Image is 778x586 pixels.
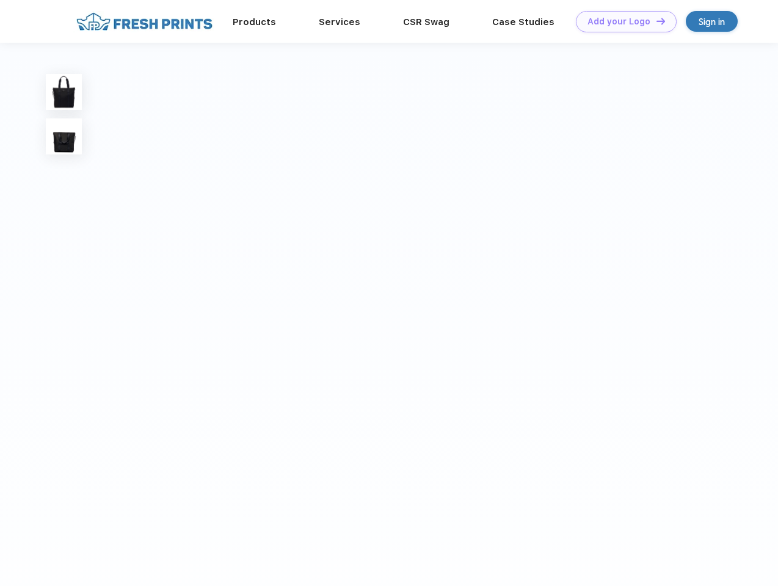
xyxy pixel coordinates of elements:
img: fo%20logo%202.webp [73,11,216,32]
a: Products [233,16,276,27]
img: DT [656,18,665,24]
img: func=resize&h=100 [46,118,82,154]
div: Sign in [699,15,725,29]
img: func=resize&h=100 [46,74,82,110]
div: Add your Logo [587,16,650,27]
a: Sign in [686,11,738,32]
